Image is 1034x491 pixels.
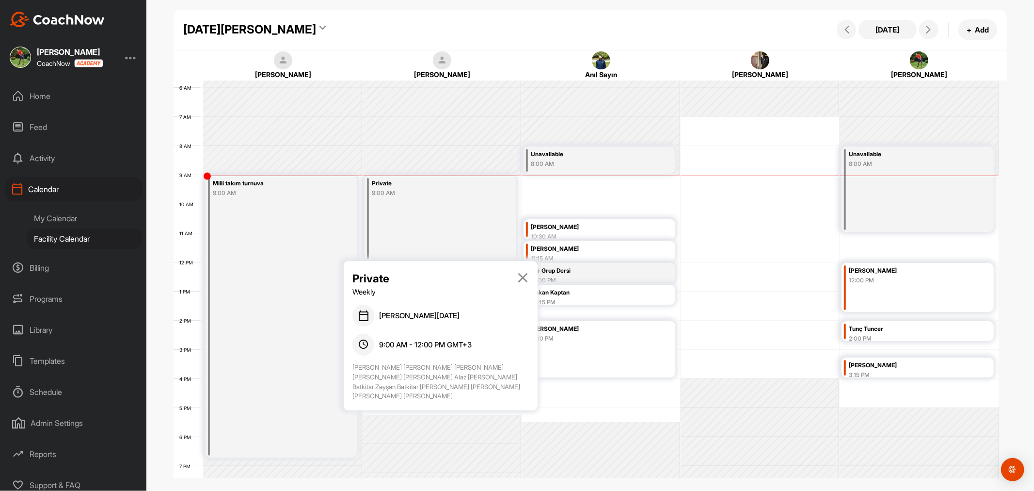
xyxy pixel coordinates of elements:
[694,69,826,80] div: [PERSON_NAME]
[849,265,967,277] div: [PERSON_NAME]
[10,12,105,27] img: CoachNow
[10,47,31,68] img: square_0221d115ea49f605d8705f6c24cfd99a.jpg
[174,463,200,469] div: 7 PM
[859,20,917,39] button: [DATE]
[433,51,451,70] img: square_default-ef6cabf814de5a2bf16c804365e32c732080f9872bdf737d349900a9daf73cf9.png
[174,434,201,440] div: 6 PM
[174,172,201,178] div: 9 AM
[849,324,967,335] div: Tunç Tuncer
[217,69,349,80] div: [PERSON_NAME]
[174,376,201,382] div: 4 PM
[27,229,142,249] div: Facility Calendar
[213,189,331,197] div: 9:00 AM
[531,160,649,168] div: 8:00 AM
[592,51,610,70] img: square_9586089d7e11ec01d9bb61086f6e34e5.jpg
[5,349,142,373] div: Templates
[5,442,142,466] div: Reports
[274,51,292,70] img: square_default-ef6cabf814de5a2bf16c804365e32c732080f9872bdf737d349900a9daf73cf9.png
[531,149,649,160] div: Unavailable
[531,287,649,298] div: Hakan Kaptan
[372,178,490,189] div: Private
[531,298,649,307] div: 12:45 PM
[174,318,201,324] div: 2 PM
[531,265,649,277] div: Jnr Grup Dersi
[531,244,649,255] div: [PERSON_NAME]
[379,311,460,322] span: [PERSON_NAME][DATE]
[37,59,103,67] div: CoachNow
[853,69,985,80] div: [PERSON_NAME]
[213,178,331,189] div: Milli takım turnuva
[372,189,490,197] div: 9:00 AM
[849,360,967,371] div: [PERSON_NAME]
[352,270,461,287] p: Private
[5,84,142,108] div: Home
[174,405,201,411] div: 5 PM
[531,334,649,343] div: 2:00 PM
[74,59,103,67] img: CoachNow acadmey
[910,51,928,70] img: square_0221d115ea49f605d8705f6c24cfd99a.jpg
[531,232,649,241] div: 10:30 AM
[958,19,997,40] button: +Add
[849,371,967,379] div: 3:15 PM
[5,318,142,342] div: Library
[531,222,649,233] div: [PERSON_NAME]
[751,51,769,70] img: square_a5af11bd6a9eaf2830e86d991feef856.jpg
[531,324,649,335] div: [PERSON_NAME]
[352,363,528,401] div: [PERSON_NAME] [PERSON_NAME] [PERSON_NAME] [PERSON_NAME] [PERSON_NAME] Alaz [PERSON_NAME] Batkitar...
[849,334,967,343] div: 2:00 PM
[379,340,472,351] span: 9:00 AM - 12:00 PM GMT+3
[27,208,142,229] div: My Calendar
[531,276,649,285] div: 12:00 PM
[5,287,142,311] div: Programs
[5,380,142,404] div: Schedule
[849,149,967,160] div: Unavailable
[849,276,967,285] div: 12:00 PM
[531,254,649,263] div: 11:15 AM
[174,289,200,295] div: 1 PM
[174,114,201,120] div: 7 AM
[376,69,508,80] div: [PERSON_NAME]
[37,48,103,56] div: [PERSON_NAME]
[5,177,142,201] div: Calendar
[1001,458,1024,481] div: Open Intercom Messenger
[5,146,142,170] div: Activity
[174,230,202,236] div: 11 AM
[5,411,142,435] div: Admin Settings
[174,143,201,149] div: 8 AM
[183,21,316,38] div: [DATE][PERSON_NAME]
[174,85,201,91] div: 6 AM
[849,160,967,168] div: 8:00 AM
[5,256,142,280] div: Billing
[967,25,971,35] span: +
[174,201,203,207] div: 10 AM
[174,260,203,265] div: 12 PM
[352,287,461,298] div: Weekly
[174,347,201,353] div: 3 PM
[535,69,667,80] div: Anıl Sayın
[5,115,142,139] div: Feed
